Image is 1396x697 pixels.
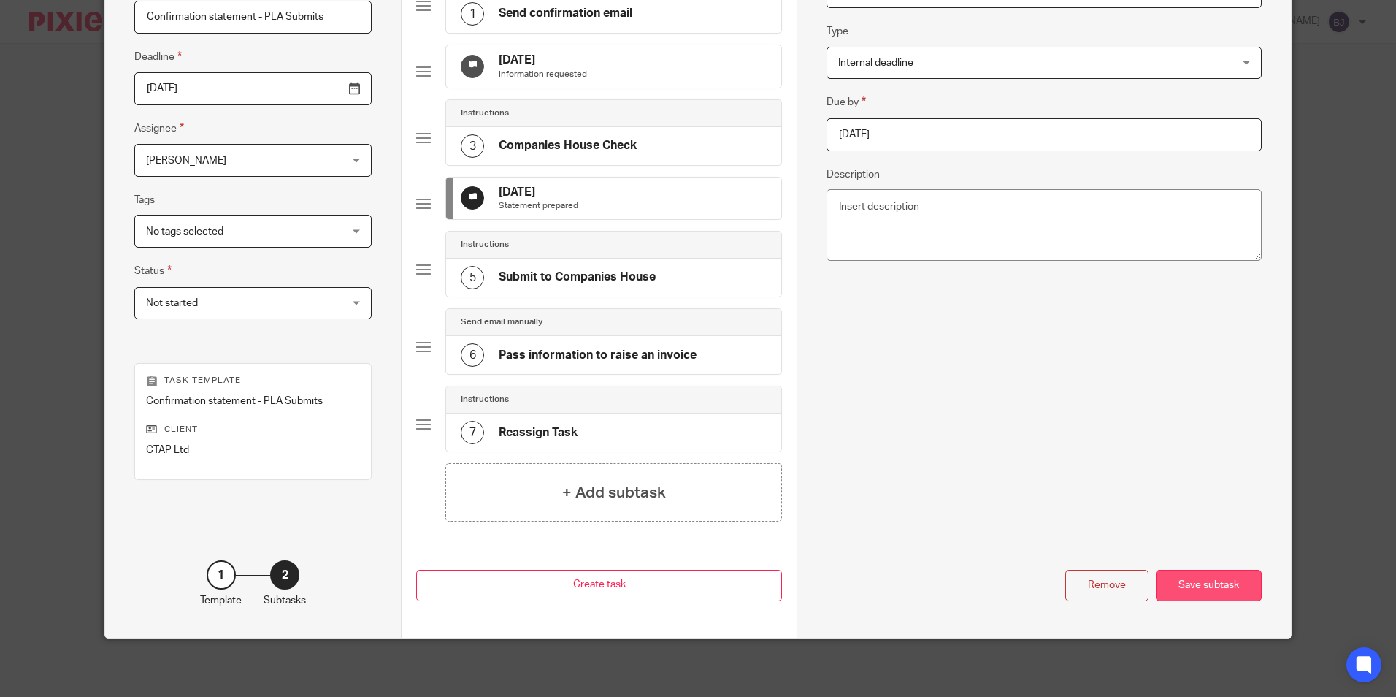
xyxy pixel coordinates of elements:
div: 1 [207,560,236,590]
div: 3 [461,134,484,158]
span: [PERSON_NAME] [146,156,226,166]
p: Client [146,424,360,435]
label: Deadline [134,48,182,65]
h4: Instructions [461,107,509,119]
h4: Reassign Task [499,425,578,441]
input: Task name [134,1,372,34]
div: 5 [461,266,484,289]
span: Internal deadline [838,58,913,68]
div: 6 [461,343,484,367]
h4: [DATE] [499,53,587,68]
h4: Send email manually [461,316,542,328]
p: Subtasks [264,593,306,608]
p: Statement prepared [499,200,578,212]
h4: Companies House Check [499,138,637,153]
label: Status [134,262,172,279]
label: Tags [134,193,155,207]
p: Information requested [499,69,587,80]
div: Save subtask [1156,570,1262,601]
label: Due by [827,94,866,110]
label: Assignee [134,120,184,137]
span: Not started [146,298,198,308]
input: Use the arrow keys to pick a date [827,118,1261,151]
h4: Send confirmation email [499,6,632,21]
h4: + Add subtask [562,481,666,504]
button: Create task [416,570,782,601]
div: 7 [461,421,484,444]
div: 2 [270,560,299,590]
h4: Submit to Companies House [499,270,656,285]
h4: Instructions [461,394,509,405]
p: Task template [146,375,360,386]
h4: Pass information to raise an invoice [499,348,697,363]
div: Remove [1065,570,1148,601]
label: Type [827,24,848,39]
div: 1 [461,2,484,26]
span: No tags selected [146,226,223,237]
p: Template [200,593,242,608]
p: Confirmation statement - PLA Submits [146,394,360,408]
h4: [DATE] [499,185,578,200]
h4: Instructions [461,239,509,251]
input: Use the arrow keys to pick a date [134,72,372,105]
p: CTAP Ltd [146,443,360,457]
label: Description [827,167,880,182]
